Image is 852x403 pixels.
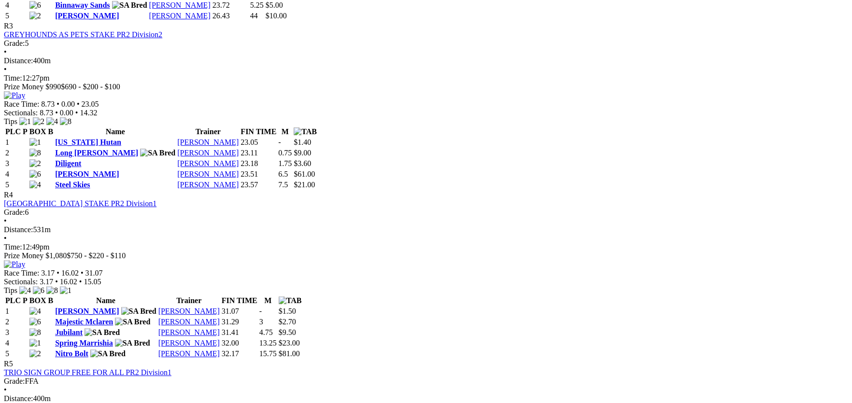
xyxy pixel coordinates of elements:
[177,127,239,137] th: Trainer
[41,100,55,108] span: 8.73
[221,296,258,306] th: FIN TIME
[4,199,156,208] a: [GEOGRAPHIC_DATA] STAKE PR2 Division1
[61,83,120,91] span: $690 - $200 - $100
[29,328,41,337] img: 8
[4,269,39,277] span: Race Time:
[4,91,25,100] img: Play
[55,318,113,326] a: Majestic Mclaren
[5,169,28,179] td: 4
[279,307,296,315] span: $1.50
[4,286,17,294] span: Tips
[75,109,78,117] span: •
[55,1,110,9] a: Binnaway Sands
[90,349,126,358] img: SA Bred
[240,148,277,158] td: 23.11
[5,317,28,327] td: 2
[266,1,283,9] span: $5.00
[29,159,41,168] img: 2
[4,368,171,376] a: TRIO SIGN GROUP FREE FOR ALL PR2 Division1
[240,127,277,137] th: FIN TIME
[82,100,99,108] span: 23.05
[4,208,25,216] span: Grade:
[4,394,33,403] span: Distance:
[55,349,88,358] a: Nitro Bolt
[48,127,53,136] span: B
[33,117,44,126] img: 2
[279,349,300,358] span: $81.00
[240,159,277,168] td: 23.18
[115,339,150,347] img: SA Bred
[4,225,33,234] span: Distance:
[40,109,53,117] span: 8.73
[158,307,220,315] a: [PERSON_NAME]
[55,296,157,306] th: Name
[41,269,55,277] span: 3.17
[259,307,262,315] text: -
[55,181,90,189] a: Steel Skies
[4,48,7,56] span: •
[278,170,288,178] text: 6.5
[77,100,80,108] span: •
[279,318,296,326] span: $2.70
[4,260,25,269] img: Play
[29,1,41,10] img: 6
[5,306,28,316] td: 1
[4,83,848,91] div: Prize Money $990
[5,180,28,190] td: 5
[4,386,7,394] span: •
[5,127,21,136] span: PLC
[294,127,317,136] img: TAB
[85,269,103,277] span: 31.07
[4,39,848,48] div: 5
[55,149,138,157] a: Long [PERSON_NAME]
[4,65,7,73] span: •
[158,328,220,336] a: [PERSON_NAME]
[29,149,41,157] img: 8
[4,243,848,251] div: 12:49pm
[29,127,46,136] span: BOX
[29,349,41,358] img: 2
[149,12,211,20] a: [PERSON_NAME]
[4,394,848,403] div: 400m
[57,269,59,277] span: •
[112,1,147,10] img: SA Bred
[19,286,31,295] img: 4
[158,349,220,358] a: [PERSON_NAME]
[4,278,38,286] span: Sectionals:
[177,138,239,146] a: [PERSON_NAME]
[55,339,113,347] a: Spring Marrishia
[5,296,21,305] span: PLC
[240,180,277,190] td: 23.57
[177,149,239,157] a: [PERSON_NAME]
[4,117,17,125] span: Tips
[61,269,79,277] span: 16.02
[278,138,281,146] text: -
[60,286,71,295] img: 1
[55,170,119,178] a: [PERSON_NAME]
[5,148,28,158] td: 2
[4,360,13,368] span: R5
[4,208,848,217] div: 6
[4,39,25,47] span: Grade:
[84,278,101,286] span: 15.05
[5,328,28,337] td: 3
[115,318,150,326] img: SA Bred
[212,11,249,21] td: 26.43
[259,328,273,336] text: 4.75
[29,318,41,326] img: 6
[250,1,264,9] text: 5.25
[4,243,22,251] span: Time:
[221,306,258,316] td: 31.07
[29,296,46,305] span: BOX
[240,169,277,179] td: 23.51
[60,117,71,126] img: 8
[4,22,13,30] span: R3
[221,349,258,359] td: 32.17
[158,318,220,326] a: [PERSON_NAME]
[278,127,292,137] th: M
[23,296,28,305] span: P
[5,138,28,147] td: 1
[4,251,848,260] div: Prize Money $1,080
[29,339,41,347] img: 1
[4,234,7,242] span: •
